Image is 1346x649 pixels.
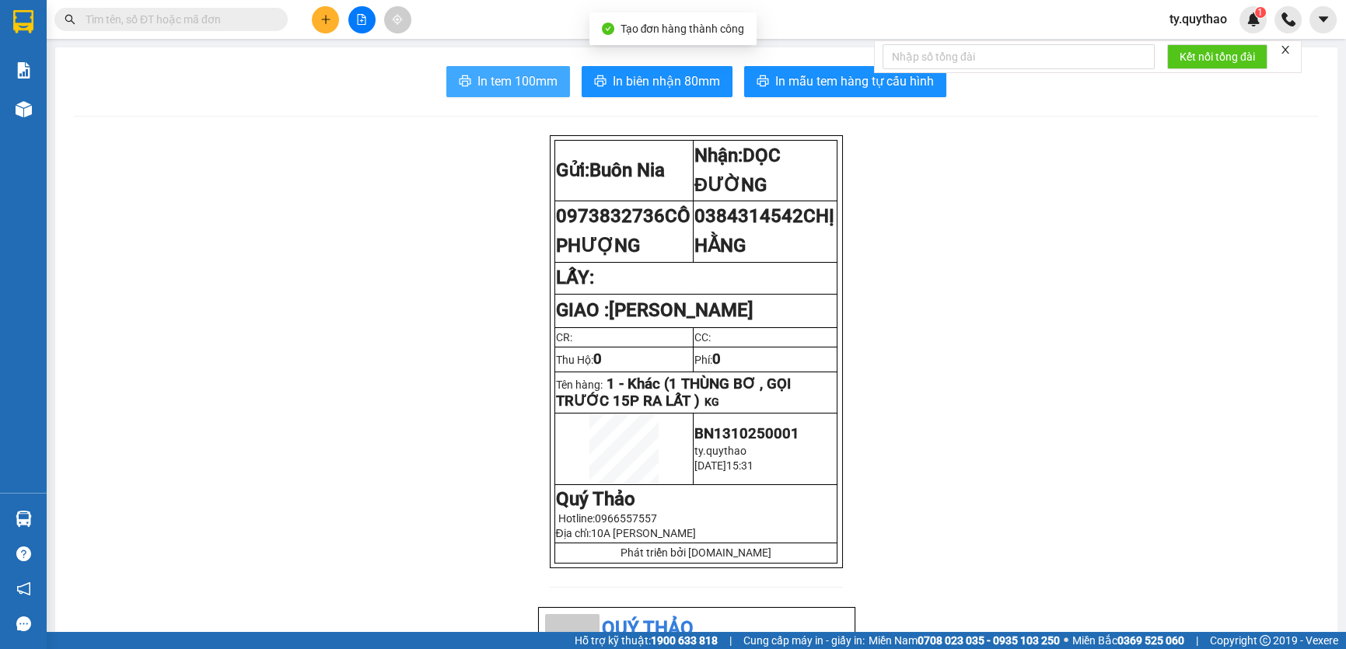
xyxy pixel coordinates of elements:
span: Hotline: [558,512,657,525]
sup: 1 [1255,7,1266,18]
strong: 0708 023 035 - 0935 103 250 [918,634,1060,647]
td: CC: [693,327,837,347]
p: Tên hàng: [556,375,836,410]
span: ⚪️ [1064,637,1068,644]
span: 15:31 [726,459,753,472]
span: Miền Nam [869,632,1060,649]
span: file-add [356,14,367,25]
span: Kết nối tổng đài [1180,48,1255,65]
span: message [16,616,31,631]
span: 0384314542 [694,205,834,256]
span: Cung cấp máy in - giấy in: [743,632,865,649]
span: copyright [1260,635,1271,646]
strong: LẤY: [556,267,594,288]
img: warehouse-icon [16,511,32,527]
td: CR: [554,327,693,347]
span: printer [757,75,769,89]
span: search [65,14,75,25]
span: In tem 100mm [477,72,558,91]
td: Thu Hộ: [554,347,693,372]
span: ty.quythao [694,445,746,457]
img: logo-vxr [13,10,33,33]
strong: 0369 525 060 [1117,634,1184,647]
span: 1 [1257,7,1263,18]
span: close [1280,44,1291,55]
button: file-add [348,6,376,33]
span: Tạo đơn hàng thành công [621,23,745,35]
span: 10A [PERSON_NAME] [591,527,696,539]
span: ty.quythao [1157,9,1239,29]
span: | [729,632,732,649]
span: Miền Bắc [1072,632,1184,649]
img: warehouse-icon [16,101,32,117]
span: 0 [593,351,602,368]
strong: 1900 633 818 [651,634,718,647]
span: Địa chỉ: [556,527,696,539]
button: Kết nối tổng đài [1167,44,1267,69]
button: printerIn mẫu tem hàng tự cấu hình [744,66,946,97]
span: In mẫu tem hàng tự cấu hình [775,72,934,91]
span: 1 - Khác (1 THÙNG BƠ , GỌI TRƯỚC 15P RA LẤT ) [556,375,791,410]
strong: Gửi: [556,159,665,181]
span: caret-down [1316,12,1330,26]
span: question-circle [16,546,31,561]
img: icon-new-feature [1246,12,1260,26]
button: plus [312,6,339,33]
span: check-circle [602,23,614,35]
span: [DATE] [694,459,726,472]
img: phone-icon [1281,12,1295,26]
input: Nhập số tổng đài [883,44,1155,69]
span: printer [594,75,607,89]
span: | [1196,632,1198,649]
strong: Quý Thảo [556,488,635,510]
span: Hỗ trợ kỹ thuật: [575,632,718,649]
span: BN1310250001 [694,425,799,442]
span: notification [16,581,31,596]
td: Phí: [693,347,837,372]
span: printer [459,75,471,89]
span: aim [392,14,403,25]
strong: GIAO : [556,299,753,321]
span: Buôn Nia [589,159,665,181]
span: [PERSON_NAME] [609,299,753,321]
span: 0973832736 [556,205,690,256]
img: solution-icon [16,62,32,79]
button: printerIn biên nhận 80mm [582,66,732,97]
button: printerIn tem 100mm [446,66,570,97]
td: Phát triển bởi [DOMAIN_NAME] [554,543,837,563]
li: Quý Thảo [545,614,848,644]
span: DỌC ĐƯỜNG [694,145,781,196]
button: caret-down [1309,6,1337,33]
button: aim [384,6,411,33]
span: KG [704,396,719,408]
input: Tìm tên, số ĐT hoặc mã đơn [86,11,269,28]
span: In biên nhận 80mm [613,72,720,91]
span: 0 [712,351,721,368]
span: plus [320,14,331,25]
strong: Nhận: [694,145,781,196]
span: 0966557557 [595,512,657,525]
